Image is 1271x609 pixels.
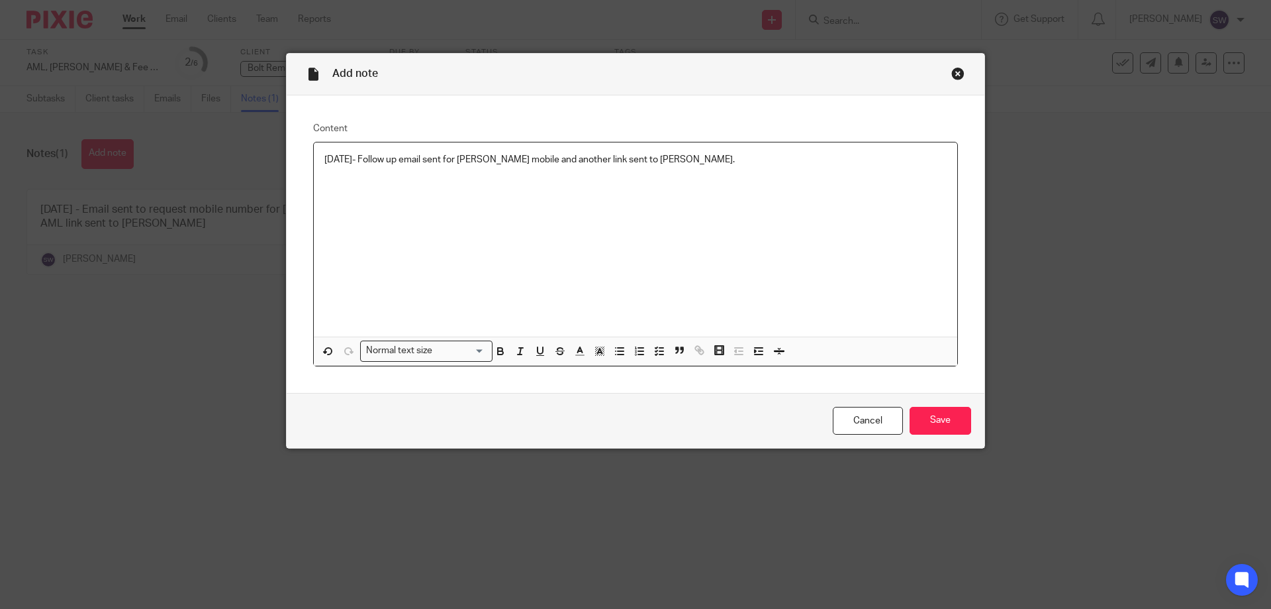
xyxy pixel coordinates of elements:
[313,122,958,135] label: Content
[360,341,493,361] div: Search for option
[363,344,436,358] span: Normal text size
[833,407,903,435] a: Cancel
[951,67,965,80] div: Close this dialog window
[332,68,378,79] span: Add note
[324,153,947,166] p: [DATE]- Follow up email sent for [PERSON_NAME] mobile and another link sent to [PERSON_NAME].
[437,344,485,358] input: Search for option
[910,407,971,435] input: Save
